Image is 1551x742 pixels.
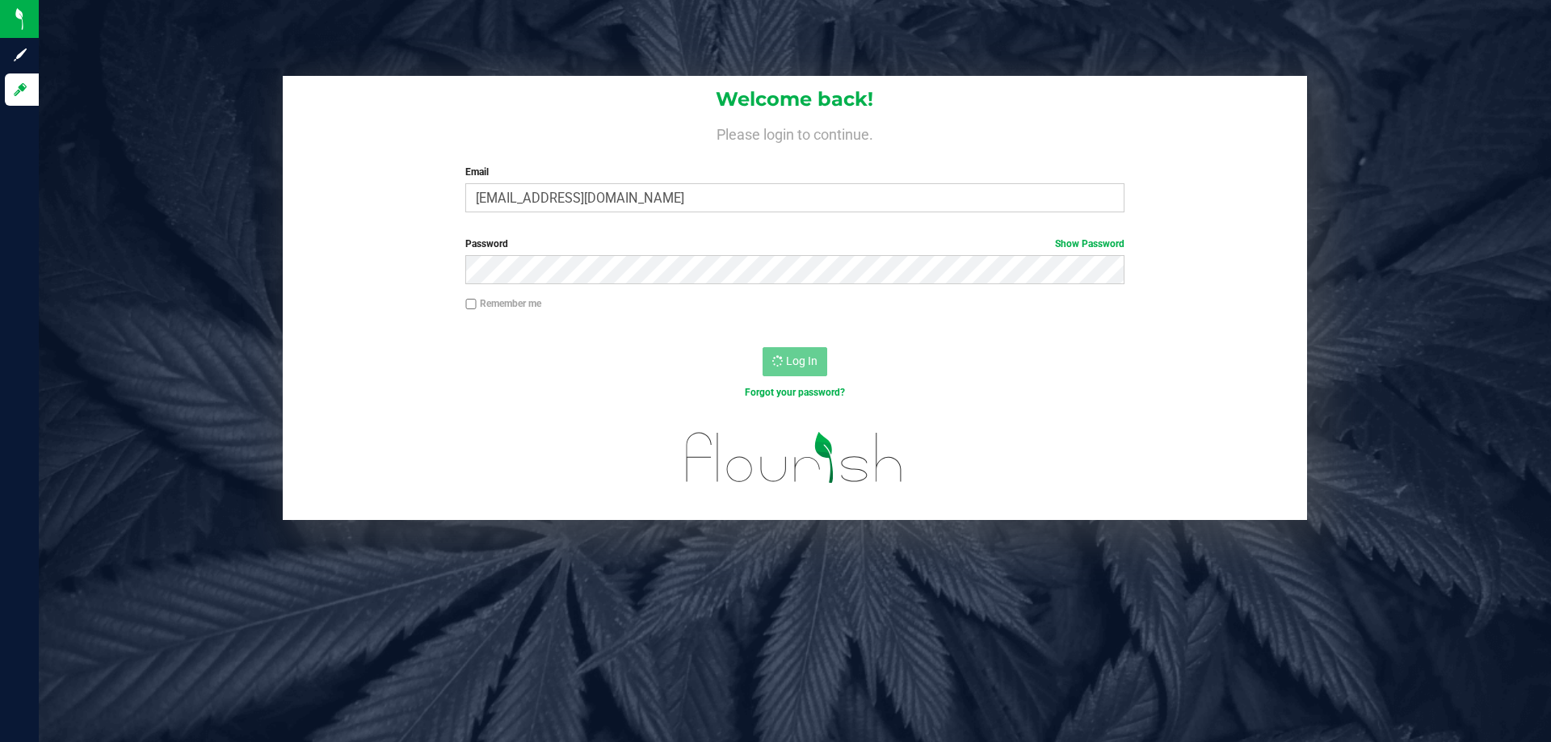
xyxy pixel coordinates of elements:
[666,417,923,499] img: flourish_logo.svg
[465,299,477,310] input: Remember me
[745,387,845,398] a: Forgot your password?
[465,165,1124,179] label: Email
[1055,238,1124,249] a: Show Password
[465,238,508,249] span: Password
[763,347,827,376] button: Log In
[12,82,28,98] inline-svg: Log in
[283,89,1307,110] h1: Welcome back!
[465,296,541,311] label: Remember me
[12,47,28,63] inline-svg: Sign up
[283,123,1307,142] h4: Please login to continue.
[786,354,818,367] span: Log In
